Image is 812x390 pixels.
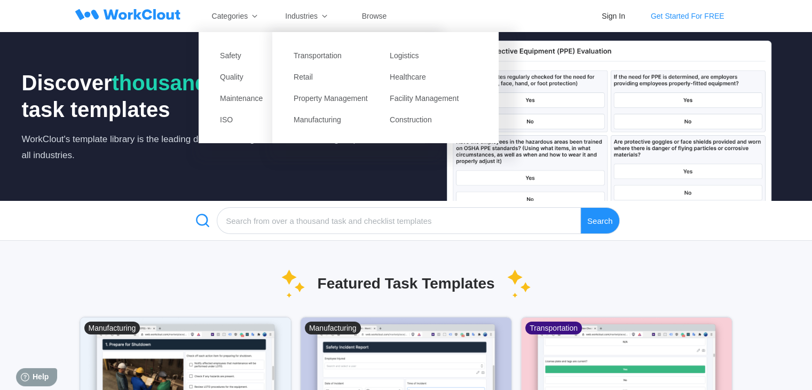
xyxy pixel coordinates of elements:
a: Healthcare [385,66,482,88]
div: Transportation [525,322,582,334]
input: Search from over a thousand task and checklist templates [217,207,581,234]
div: Manufacturing [84,322,140,334]
div: Get Started For FREE [651,12,724,20]
div: Featured Task Templates [318,275,495,292]
a: Facility Management [385,88,482,109]
div: WorkClout's template library is the leading destination to get started conducting inspections for... [22,131,406,163]
div: Search [581,207,620,234]
span: thousands [112,71,219,95]
a: ISO [216,109,312,130]
a: Maintenance [216,88,312,109]
div: Categories [212,12,248,20]
a: Logistics [385,45,482,66]
div: Discover [22,69,406,123]
a: Safety [216,45,312,66]
div: Sign In [602,12,625,20]
a: Manufacturing [289,109,385,130]
a: Quality [216,66,312,88]
div: Manufacturing [305,322,361,334]
div: Industries [285,12,318,20]
a: Transportation [289,45,385,66]
a: Property Management [289,88,385,109]
a: Retail [289,66,385,88]
a: Construction [385,109,482,130]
